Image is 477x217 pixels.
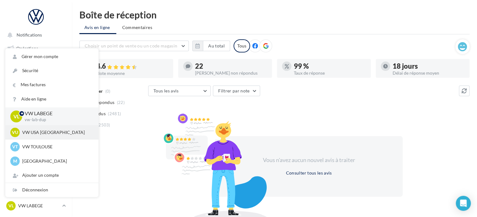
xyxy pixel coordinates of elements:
[5,200,67,212] a: VL VW LABEGE
[8,203,14,209] span: VL
[4,73,68,86] a: Visibilité en ligne
[122,24,152,31] span: Commentaires
[22,144,91,150] p: VW TOULOUSE
[17,32,42,38] span: Notifications
[79,41,189,51] button: Choisir un point de vente ou un code magasin
[195,71,267,75] div: [PERSON_NAME] non répondus
[4,42,68,55] a: Opérations
[4,89,68,102] a: Campagnes
[85,43,177,48] span: Choisir un point de vente ou un code magasin
[456,196,471,211] div: Open Intercom Messenger
[85,99,114,106] span: Non répondus
[294,63,366,70] div: 99 %
[18,203,60,209] p: VW LABEGE
[5,78,98,92] a: Mes factures
[393,71,464,75] div: Délai de réponse moyen
[13,113,19,120] span: VL
[5,64,98,78] a: Sécurité
[393,63,464,70] div: 18 jours
[4,104,68,117] a: Contacts
[283,169,334,177] button: Consulter tous les avis
[12,129,18,136] span: VU
[4,57,68,71] a: Boîte de réception
[233,39,250,52] div: Tous
[203,41,230,51] button: Au total
[13,158,17,164] span: M
[4,172,68,190] a: Campagnes DataOnDemand
[4,136,68,149] a: Calendrier
[213,86,260,96] button: Filtrer par note
[97,122,110,127] span: (2503)
[117,100,125,105] span: (22)
[153,88,179,93] span: Tous les avis
[195,63,267,70] div: 22
[4,120,68,133] a: Médiathèque
[148,86,211,96] button: Tous les avis
[5,168,98,182] div: Ajouter un compte
[96,71,168,76] div: Note moyenne
[25,110,88,117] p: VW LABEGE
[4,151,68,169] a: PLV et print personnalisable
[5,50,98,64] a: Gérer mon compte
[96,63,168,70] div: 4.6
[16,46,38,51] span: Opérations
[5,92,98,106] a: Aide en ligne
[25,117,88,123] p: vw-lab-dup
[22,158,91,164] p: [GEOGRAPHIC_DATA]
[294,71,366,75] div: Taux de réponse
[192,41,230,51] button: Au total
[108,111,121,116] span: (2481)
[12,144,18,150] span: VT
[79,10,469,19] div: Boîte de réception
[5,183,98,197] div: Déconnexion
[22,129,91,136] p: VW USA [GEOGRAPHIC_DATA]
[255,156,363,164] div: Vous n'avez aucun nouvel avis à traiter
